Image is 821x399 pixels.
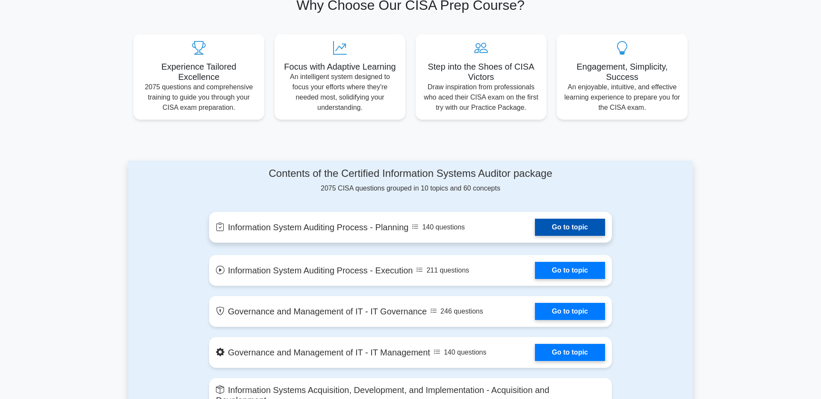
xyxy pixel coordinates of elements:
[140,62,257,82] h5: Experience Tailored Excellence
[535,303,605,320] a: Go to topic
[535,262,605,279] a: Go to topic
[209,167,612,194] div: 2075 CISA questions grouped in 10 topics and 60 concepts
[564,62,681,82] h5: Engagement, Simplicity, Success
[564,82,681,113] p: An enjoyable, intuitive, and effective learning experience to prepare you for the CISA exam.
[422,62,540,82] h5: Step into the Shoes of CISA Victors
[209,167,612,180] h4: Contents of the Certified Information Systems Auditor package
[281,62,399,72] h5: Focus with Adaptive Learning
[535,344,605,361] a: Go to topic
[281,72,399,113] p: An intelligent system designed to focus your efforts where they're needed most, solidifying your ...
[535,219,605,236] a: Go to topic
[140,82,257,113] p: 2075 questions and comprehensive training to guide you through your CISA exam preparation.
[422,82,540,113] p: Draw inspiration from professionals who aced their CISA exam on the first try with our Practice P...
